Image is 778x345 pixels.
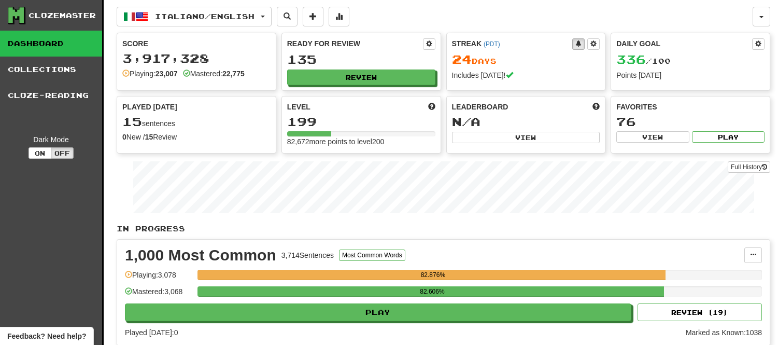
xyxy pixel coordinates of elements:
[287,102,310,112] span: Level
[155,12,254,21] span: Italiano / English
[29,10,96,21] div: Clozemaster
[125,303,631,321] button: Play
[7,331,86,341] span: Open feedback widget
[222,70,245,78] strong: 22,775
[122,115,271,129] div: sentences
[484,40,500,48] a: (PDT)
[592,102,600,112] span: This week in points, UTC
[452,114,480,129] span: N/A
[122,102,177,112] span: Played [DATE]
[287,115,435,128] div: 199
[125,286,192,303] div: Mastered: 3,068
[303,7,323,26] button: Add sentence to collection
[201,270,665,280] div: 82.876%
[277,7,298,26] button: Search sentences
[287,38,423,49] div: Ready for Review
[281,250,334,260] div: 3,714 Sentences
[452,52,472,66] span: 24
[329,7,349,26] button: More stats
[29,147,51,159] button: On
[122,114,142,129] span: 15
[122,52,271,65] div: 3,917,328
[51,147,74,159] button: Off
[452,132,600,143] button: View
[616,115,765,128] div: 76
[122,132,271,142] div: New / Review
[122,133,126,141] strong: 0
[638,303,762,321] button: Review (19)
[452,102,508,112] span: Leaderboard
[201,286,663,297] div: 82.606%
[452,70,600,80] div: Includes [DATE]!
[117,7,272,26] button: Italiano/English
[452,38,573,49] div: Streak
[616,52,646,66] span: 336
[183,68,245,79] div: Mastered:
[616,102,765,112] div: Favorites
[452,53,600,66] div: Day s
[287,70,435,85] button: Review
[616,70,765,80] div: Points [DATE]
[616,57,671,65] span: / 100
[428,102,435,112] span: Score more points to level up
[692,131,765,143] button: Play
[287,136,435,147] div: 82,672 more points to level 200
[145,133,153,141] strong: 15
[8,134,94,145] div: Dark Mode
[728,161,770,173] a: Full History
[125,270,192,287] div: Playing: 3,078
[122,38,271,49] div: Score
[122,68,178,79] div: Playing:
[287,53,435,66] div: 135
[616,131,689,143] button: View
[125,328,178,337] span: Played [DATE]: 0
[155,70,178,78] strong: 23,007
[616,38,752,50] div: Daily Goal
[339,250,405,261] button: Most Common Words
[686,327,762,338] div: Marked as Known: 1038
[125,247,276,263] div: 1,000 Most Common
[117,224,770,234] p: In Progress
